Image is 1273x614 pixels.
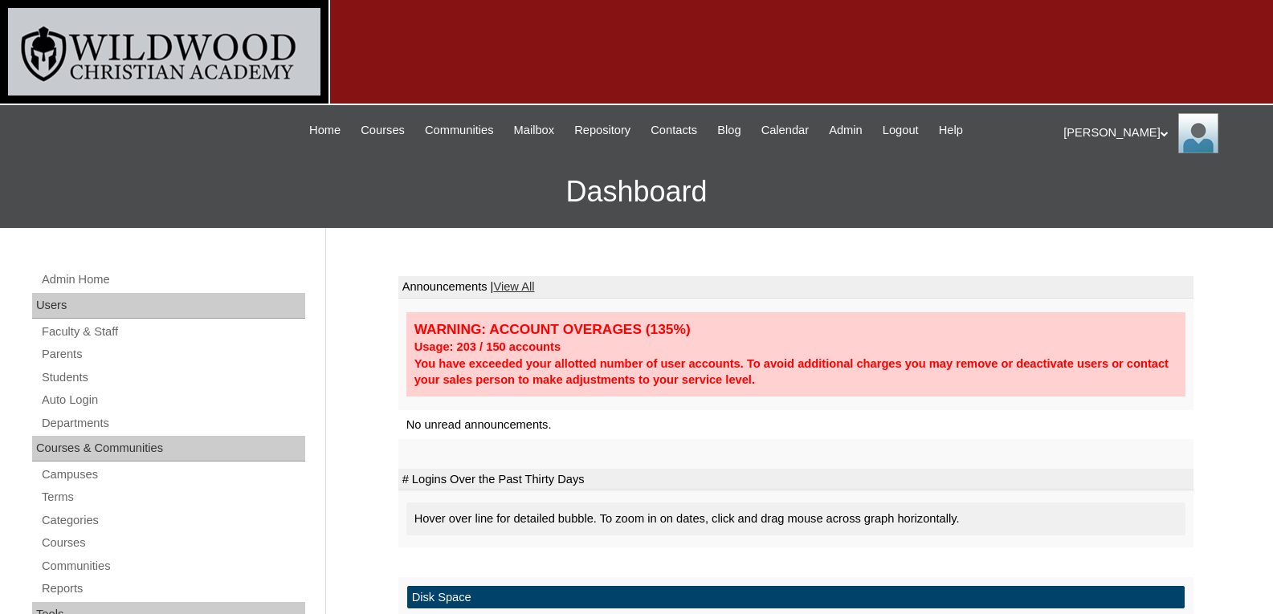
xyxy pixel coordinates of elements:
[829,121,863,140] span: Admin
[406,502,1185,535] div: Hover over line for detailed bubble. To zoom in on dates, click and drag mouse across graph horiz...
[40,344,305,364] a: Parents
[40,487,305,507] a: Terms
[414,356,1177,388] div: You have exceeded your allotted number of user accounts. To avoid additional charges you may remo...
[40,465,305,485] a: Campuses
[40,413,305,433] a: Departments
[8,8,320,96] img: logo-white.png
[931,121,971,140] a: Help
[353,121,413,140] a: Courses
[40,556,305,576] a: Communities
[875,121,927,140] a: Logout
[40,579,305,599] a: Reports
[506,121,563,140] a: Mailbox
[753,121,817,140] a: Calendar
[398,410,1193,440] td: No unread announcements.
[32,293,305,319] div: Users
[761,121,809,140] span: Calendar
[643,121,705,140] a: Contacts
[32,436,305,462] div: Courses & Communities
[40,368,305,388] a: Students
[398,469,1193,491] td: # Logins Over the Past Thirty Days
[939,121,963,140] span: Help
[40,270,305,290] a: Admin Home
[309,121,341,140] span: Home
[414,320,1177,339] div: WARNING: ACCOUNT OVERAGES (135%)
[40,510,305,531] a: Categories
[425,121,494,140] span: Communities
[574,121,630,140] span: Repository
[8,156,1265,228] h3: Dashboard
[883,121,919,140] span: Logout
[493,280,534,293] a: View All
[398,276,1193,299] td: Announcements |
[40,322,305,342] a: Faculty & Staff
[40,533,305,553] a: Courses
[709,121,749,140] a: Blog
[301,121,349,140] a: Home
[821,121,871,140] a: Admin
[651,121,697,140] span: Contacts
[1178,113,1218,153] img: Jill Isaac
[417,121,502,140] a: Communities
[1063,113,1257,153] div: [PERSON_NAME]
[514,121,555,140] span: Mailbox
[40,390,305,410] a: Auto Login
[407,586,1185,609] td: Disk Space
[566,121,639,140] a: Repository
[361,121,405,140] span: Courses
[414,340,561,353] strong: Usage: 203 / 150 accounts
[717,121,741,140] span: Blog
